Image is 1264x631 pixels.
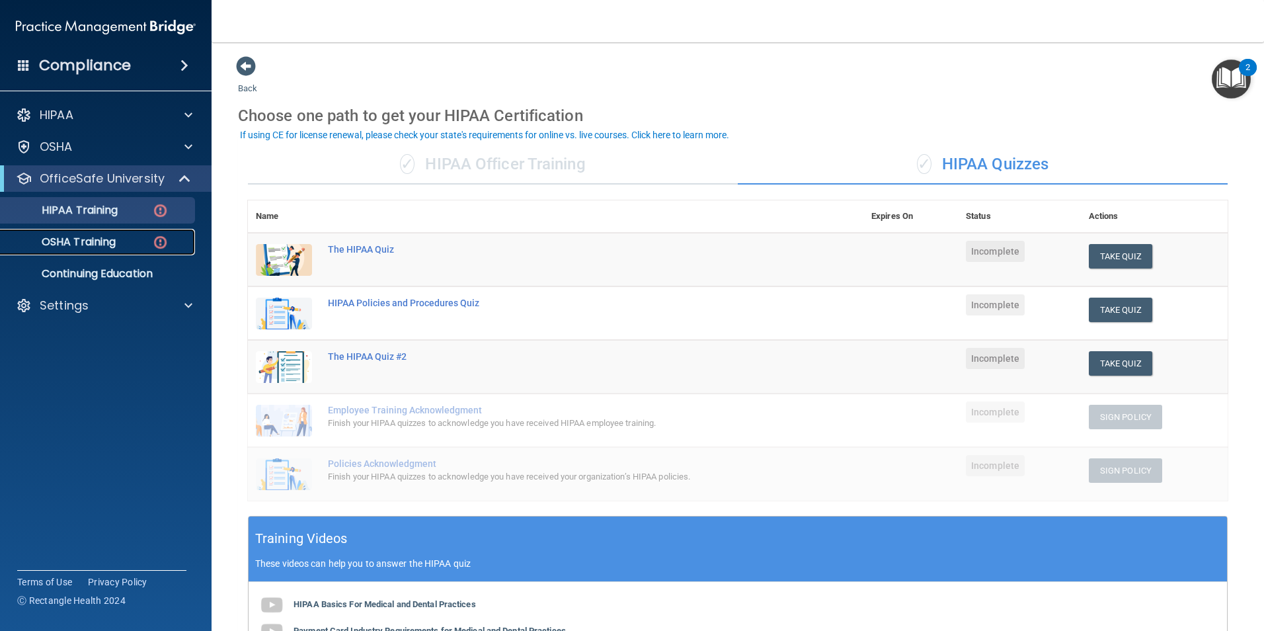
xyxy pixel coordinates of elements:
[152,234,169,251] img: danger-circle.6113f641.png
[328,351,797,362] div: The HIPAA Quiz #2
[1089,458,1162,483] button: Sign Policy
[863,200,958,233] th: Expires On
[9,235,116,249] p: OSHA Training
[1035,537,1248,590] iframe: Drift Widget Chat Controller
[16,14,196,40] img: PMB logo
[966,348,1025,369] span: Incomplete
[152,202,169,219] img: danger-circle.6113f641.png
[1081,200,1228,233] th: Actions
[16,298,192,314] a: Settings
[328,298,797,308] div: HIPAA Policies and Procedures Quiz
[1212,60,1251,99] button: Open Resource Center, 2 new notifications
[9,267,189,280] p: Continuing Education
[88,575,147,589] a: Privacy Policy
[917,154,931,174] span: ✓
[966,294,1025,315] span: Incomplete
[1089,244,1152,269] button: Take Quiz
[16,107,192,123] a: HIPAA
[294,599,476,609] b: HIPAA Basics For Medical and Dental Practices
[1089,298,1152,322] button: Take Quiz
[238,67,257,93] a: Back
[255,558,1220,569] p: These videos can help you to answer the HIPAA quiz
[966,401,1025,423] span: Incomplete
[258,592,285,618] img: gray_youtube_icon.38fcd6cc.png
[40,139,73,155] p: OSHA
[255,527,348,550] h5: Training Videos
[966,455,1025,476] span: Incomplete
[400,154,415,174] span: ✓
[1089,351,1152,376] button: Take Quiz
[39,56,131,75] h4: Compliance
[248,145,738,185] div: HIPAA Officer Training
[1089,405,1162,429] button: Sign Policy
[238,128,731,142] button: If using CE for license renewal, please check your state's requirements for online vs. live cours...
[40,107,73,123] p: HIPAA
[328,458,797,469] div: Policies Acknowledgment
[328,405,797,415] div: Employee Training Acknowledgment
[16,139,192,155] a: OSHA
[240,130,729,140] div: If using CE for license renewal, please check your state's requirements for online vs. live cours...
[238,97,1238,135] div: Choose one path to get your HIPAA Certification
[958,200,1081,233] th: Status
[328,415,797,431] div: Finish your HIPAA quizzes to acknowledge you have received HIPAA employee training.
[17,575,72,589] a: Terms of Use
[17,594,126,607] span: Ⓒ Rectangle Health 2024
[40,171,165,187] p: OfficeSafe University
[9,204,118,217] p: HIPAA Training
[966,241,1025,262] span: Incomplete
[40,298,89,314] p: Settings
[1245,67,1250,85] div: 2
[328,244,797,255] div: The HIPAA Quiz
[738,145,1228,185] div: HIPAA Quizzes
[16,171,192,187] a: OfficeSafe University
[248,200,320,233] th: Name
[328,469,797,485] div: Finish your HIPAA quizzes to acknowledge you have received your organization’s HIPAA policies.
